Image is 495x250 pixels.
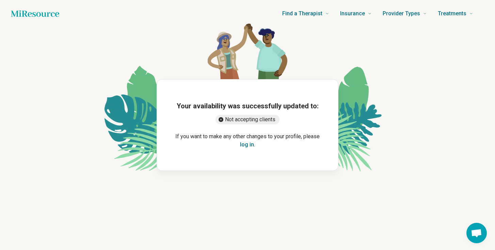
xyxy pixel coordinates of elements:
[383,9,420,18] span: Provider Types
[438,9,466,18] span: Treatments
[177,101,319,111] h1: Your availability was successfully updated to:
[340,9,365,18] span: Insurance
[11,7,59,20] a: Home page
[215,115,280,124] div: Not accepting clients
[240,141,254,149] button: log in
[168,132,327,149] p: If you want to make any other changes to your profile, please .
[282,9,322,18] span: Find a Therapist
[466,223,487,243] div: Open chat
